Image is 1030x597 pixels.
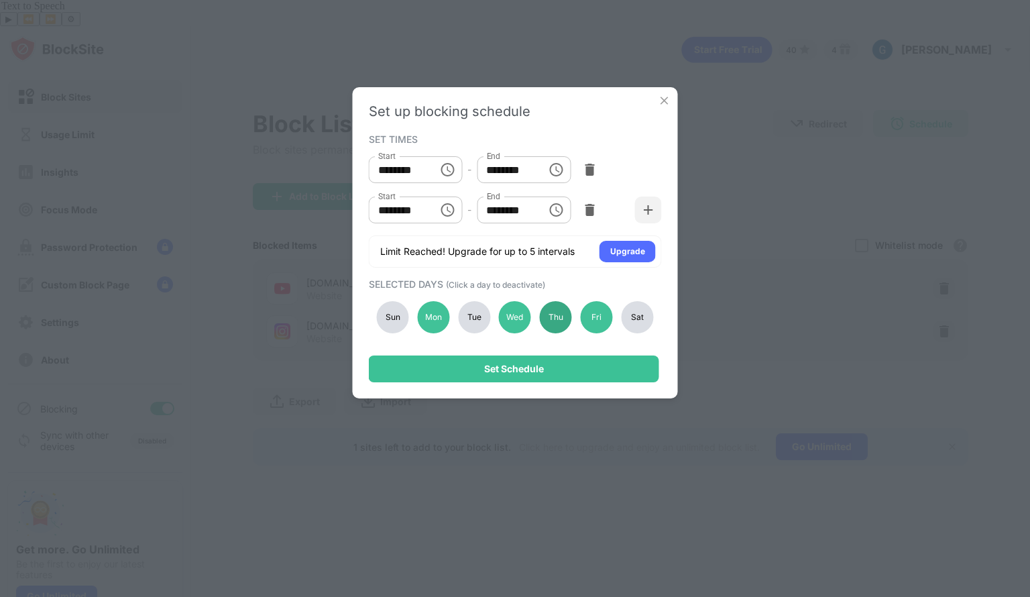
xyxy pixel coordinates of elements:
label: End [486,191,500,202]
div: Thu [540,301,572,333]
div: SET TIMES [369,133,659,144]
div: Set up blocking schedule [369,103,662,119]
div: SELECTED DAYS [369,278,659,290]
button: Choose time, selected time is 7:00 AM [434,156,461,183]
label: Start [378,191,396,202]
img: x-button.svg [658,94,671,107]
div: Upgrade [610,245,645,258]
div: Sat [621,301,653,333]
div: Limit Reached! Upgrade for up to 5 intervals [380,245,575,258]
button: Choose time, selected time is 10:00 AM [434,197,461,223]
div: - [467,203,471,217]
button: Choose time, selected time is 5:00 PM [542,156,569,183]
div: Sun [377,301,409,333]
label: Start [378,150,396,162]
label: End [486,150,500,162]
div: Tue [458,301,490,333]
div: - [467,162,471,177]
div: Wed [499,301,531,333]
div: Fri [581,301,613,333]
div: Set Schedule [484,364,544,374]
div: Mon [417,301,449,333]
button: Choose time, selected time is 1:00 PM [542,197,569,223]
span: (Click a day to deactivate) [446,280,545,290]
